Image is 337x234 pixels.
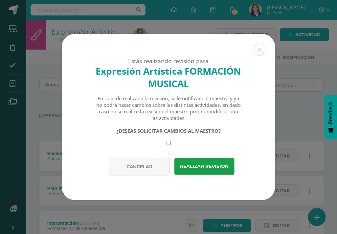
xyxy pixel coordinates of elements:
[174,158,235,175] button: Realizar revisión
[96,65,241,90] strong: Expresión Artística FORMACIÓN MUSICAL
[325,95,337,139] button: Feedback - Mostrar encuesta
[73,57,264,65] div: Estás realizando revisión para
[109,158,170,175] button: Cancelar
[167,141,171,145] input: Require changes
[116,128,221,134] strong: ¿DESEAS SOLICITAR CAMBIOS AL MAESTRO?
[96,95,241,121] div: En caso de realizada la revisión, se le notificará al maestro y ya no podrá hacer cambios sobre l...
[328,101,334,124] span: Feedback
[254,44,265,56] button: Close (Esc)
